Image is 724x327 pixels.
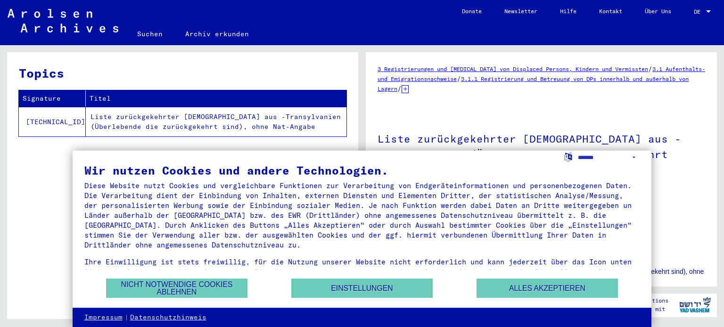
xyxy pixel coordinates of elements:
span: / [397,84,402,93]
td: Liste zurückgekehrter [DEMOGRAPHIC_DATA] aus -Transylvanien (Überlebende die zurückgekehrt sind),... [86,107,346,136]
button: Alles akzeptieren [477,279,618,298]
th: Titel [86,90,346,107]
span: DE [694,8,704,15]
a: Archiv erkunden [174,23,260,45]
a: 3.1.1 Registrierung und Betreuung von DPs innerhalb und außerhalb von Lagern [378,75,689,92]
div: Wir nutzen Cookies und andere Technologien. [84,165,640,176]
img: yv_logo.png [677,293,713,317]
div: Ihre Einwilligung ist stets freiwillig, für die Nutzung unserer Website nicht erforderlich und ka... [84,257,640,287]
td: [TECHNICAL_ID] [19,107,86,136]
span: / [457,74,461,83]
select: Sprache auswählen [578,151,640,164]
button: Nicht notwendige Cookies ablehnen [106,279,247,298]
h3: Topics [19,64,346,82]
h1: Liste zurückgekehrter [DEMOGRAPHIC_DATA] aus -Transylvanien (Überlebende die zurückgekehrt sind),... [378,117,705,190]
button: Einstellungen [291,279,433,298]
img: Arolsen_neg.svg [8,9,118,32]
a: 3 Registrierungen und [MEDICAL_DATA] von Displaced Persons, Kindern und Vermissten [378,65,648,72]
label: Sprache auswählen [563,152,573,161]
a: Impressum [84,313,123,322]
a: Datenschutzhinweis [130,313,206,322]
span: / [648,64,652,73]
div: Diese Website nutzt Cookies und vergleichbare Funktionen zur Verarbeitung von Endgeräteinformatio... [84,181,640,250]
th: Signature [19,90,86,107]
a: Suchen [126,23,174,45]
